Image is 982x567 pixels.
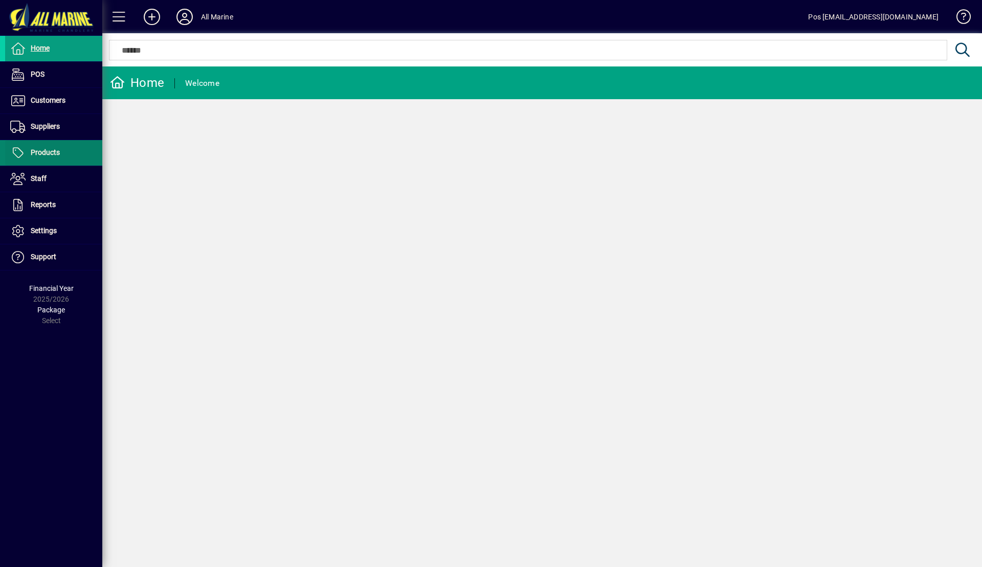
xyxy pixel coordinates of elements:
[5,218,102,244] a: Settings
[31,96,65,104] span: Customers
[136,8,168,26] button: Add
[168,8,201,26] button: Profile
[5,88,102,114] a: Customers
[31,253,56,261] span: Support
[5,140,102,166] a: Products
[31,174,47,183] span: Staff
[37,306,65,314] span: Package
[201,9,233,25] div: All Marine
[31,148,60,156] span: Products
[31,44,50,52] span: Home
[5,62,102,87] a: POS
[31,200,56,209] span: Reports
[949,2,969,35] a: Knowledge Base
[185,75,219,92] div: Welcome
[31,70,44,78] span: POS
[29,284,74,292] span: Financial Year
[31,122,60,130] span: Suppliers
[5,114,102,140] a: Suppliers
[5,244,102,270] a: Support
[31,226,57,235] span: Settings
[5,192,102,218] a: Reports
[808,9,939,25] div: Pos [EMAIL_ADDRESS][DOMAIN_NAME]
[110,75,164,91] div: Home
[5,166,102,192] a: Staff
